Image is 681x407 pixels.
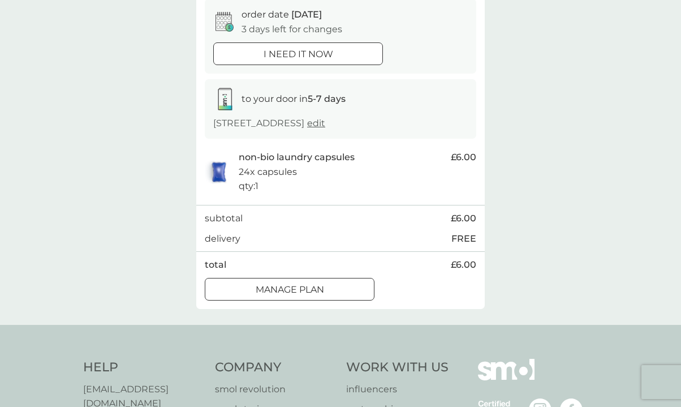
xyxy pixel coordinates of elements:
p: 3 days left for changes [242,22,342,37]
p: 24x capsules [239,165,297,179]
p: [STREET_ADDRESS] [213,116,325,131]
h4: Work With Us [346,359,449,376]
p: total [205,258,226,272]
a: edit [307,118,325,128]
span: to your door in [242,93,346,104]
a: smol revolution [215,382,335,397]
h4: Company [215,359,335,376]
p: delivery [205,232,240,246]
img: smol [478,359,535,397]
button: i need it now [213,42,383,65]
p: subtotal [205,211,243,226]
span: £6.00 [451,258,476,272]
strong: 5-7 days [308,93,346,104]
p: FREE [451,232,476,246]
span: £6.00 [451,211,476,226]
p: i need it now [264,47,333,62]
span: £6.00 [451,150,476,165]
p: Manage plan [256,282,324,297]
span: [DATE] [291,9,322,20]
button: Manage plan [205,278,374,301]
p: order date [242,7,322,22]
a: influencers [346,382,449,397]
p: non-bio laundry capsules [239,150,355,165]
p: qty : 1 [239,179,258,194]
h4: Help [83,359,204,376]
